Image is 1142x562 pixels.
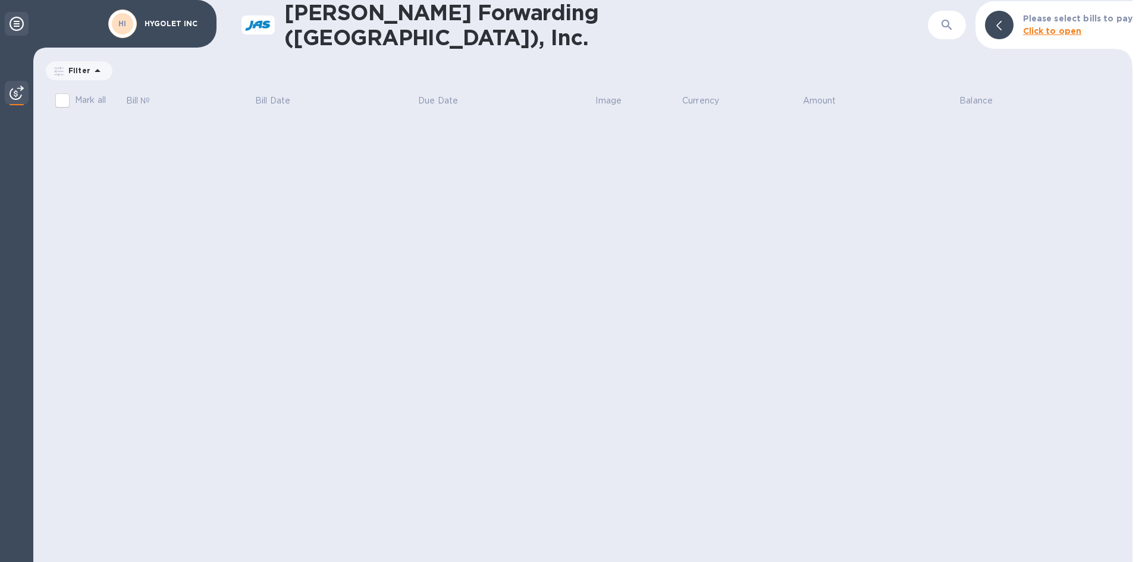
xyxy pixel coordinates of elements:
[1023,14,1132,23] b: Please select bills to pay
[255,95,306,107] span: Bill Date
[682,95,719,107] p: Currency
[803,95,836,107] p: Amount
[75,94,106,106] p: Mark all
[595,95,622,107] p: Image
[803,95,852,107] span: Amount
[418,95,473,107] span: Due Date
[418,95,458,107] p: Due Date
[118,19,127,28] b: HI
[255,95,290,107] p: Bill Date
[145,20,204,28] p: HYGOLET INC
[64,65,90,76] p: Filter
[959,95,993,107] p: Balance
[1023,26,1082,36] b: Click to open
[126,95,150,107] p: Bill №
[126,95,166,107] span: Bill №
[959,95,1008,107] span: Balance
